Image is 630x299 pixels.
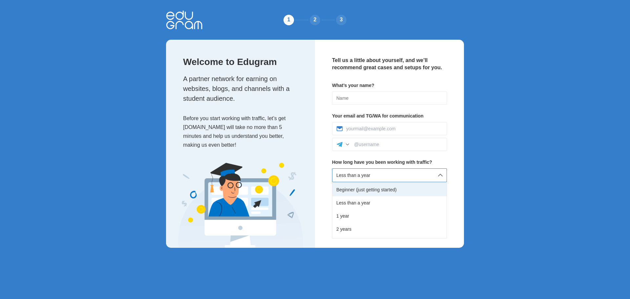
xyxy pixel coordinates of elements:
p: Welcome to Edugram [183,57,302,67]
input: @username [354,142,443,147]
p: Tell us a little about yourself, and we’ll recommend great cases and setups for you. [332,57,447,72]
div: Beginner (just getting started) [332,183,447,196]
p: A partner network for earning on websites, blogs, and channels with a student audience. [183,74,302,103]
div: 1 year [332,209,447,223]
div: 2 [308,13,322,27]
p: Your email and TG/WA for communication [332,113,447,119]
div: Less than a year [332,196,447,209]
div: 3 years [332,236,447,249]
p: What’s your name? [332,82,447,89]
div: 2 years [332,223,447,236]
div: 1 [282,13,295,27]
input: Name [332,92,447,105]
p: Before you start working with traffic, let’s get [DOMAIN_NAME] will take no more than 5 minutes a... [183,114,302,150]
span: Less than a year [336,173,370,178]
input: yourmail@example.com [346,126,443,131]
img: Expert Image [178,163,303,248]
p: How long have you been working with traffic? [332,159,447,166]
div: 3 [335,13,348,27]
